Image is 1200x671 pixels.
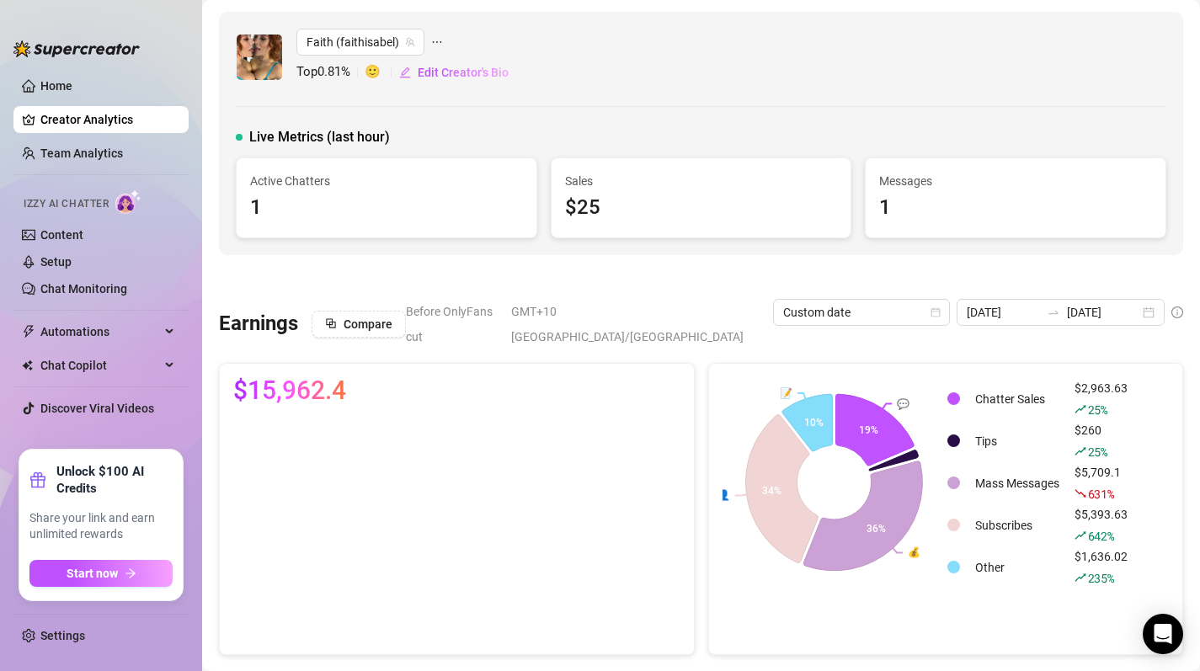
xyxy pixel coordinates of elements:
[40,629,85,642] a: Settings
[40,146,123,160] a: Team Analytics
[1067,303,1139,322] input: End date
[1075,572,1086,583] span: rise
[1088,486,1114,502] span: 631 %
[312,311,406,338] button: Compare
[968,421,1066,461] td: Tips
[56,463,173,497] strong: Unlock $100 AI Credits
[1171,306,1183,318] span: info-circle
[22,359,33,371] img: Chat Copilot
[1143,614,1183,654] div: Open Intercom Messenger
[249,127,390,147] span: Live Metrics (last hour)
[40,352,160,379] span: Chat Copilot
[1088,570,1114,586] span: 235 %
[40,106,175,133] a: Creator Analytics
[1047,306,1060,319] span: swap-right
[968,463,1066,503] td: Mass Messages
[40,255,72,269] a: Setup
[40,228,83,242] a: Content
[398,59,509,86] button: Edit Creator's Bio
[1088,528,1114,544] span: 642 %
[879,192,1152,224] div: 1
[418,66,509,79] span: Edit Creator's Bio
[1075,547,1128,588] div: $1,636.02
[1088,402,1107,418] span: 25 %
[565,172,838,190] span: Sales
[968,505,1066,546] td: Subscribes
[1047,306,1060,319] span: to
[1075,445,1086,457] span: rise
[897,397,909,409] text: 💬
[1075,505,1128,546] div: $5,393.63
[399,67,411,78] span: edit
[233,377,346,404] span: $15,962.4
[908,546,920,558] text: 💰
[40,402,154,415] a: Discover Viral Videos
[40,79,72,93] a: Home
[405,37,415,47] span: team
[1075,403,1086,415] span: rise
[125,567,136,579] span: arrow-right
[565,192,838,224] div: $25
[1075,463,1128,503] div: $5,709.1
[115,189,141,214] img: AI Chatter
[344,317,392,331] span: Compare
[22,325,35,338] span: thunderbolt
[250,172,523,190] span: Active Chatters
[968,547,1066,588] td: Other
[29,471,46,488] span: gift
[67,567,118,580] span: Start now
[250,192,523,224] div: 1
[13,40,140,57] img: logo-BBDzfeDw.svg
[967,303,1039,322] input: Start date
[968,379,1066,419] td: Chatter Sales
[879,172,1152,190] span: Messages
[29,560,173,587] button: Start nowarrow-right
[783,300,940,325] span: Custom date
[365,62,398,83] span: 🙂
[511,299,763,349] span: GMT+10 [GEOGRAPHIC_DATA]/[GEOGRAPHIC_DATA]
[931,307,941,317] span: calendar
[780,386,792,399] text: 📝
[40,318,160,345] span: Automations
[40,282,127,296] a: Chat Monitoring
[307,29,414,55] span: Faith (faithisabel)
[1075,379,1128,419] div: $2,963.63
[406,299,501,349] span: Before OnlyFans cut
[1075,530,1086,541] span: rise
[1088,444,1107,460] span: 25 %
[1075,487,1086,499] span: fall
[29,510,173,543] span: Share your link and earn unlimited rewards
[717,488,729,501] text: 👤
[325,317,337,329] span: block
[1075,421,1128,461] div: $260
[431,29,443,56] span: ellipsis
[219,311,298,338] h3: Earnings
[296,62,365,83] span: Top 0.81 %
[237,35,282,80] img: Faith
[24,196,109,212] span: Izzy AI Chatter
